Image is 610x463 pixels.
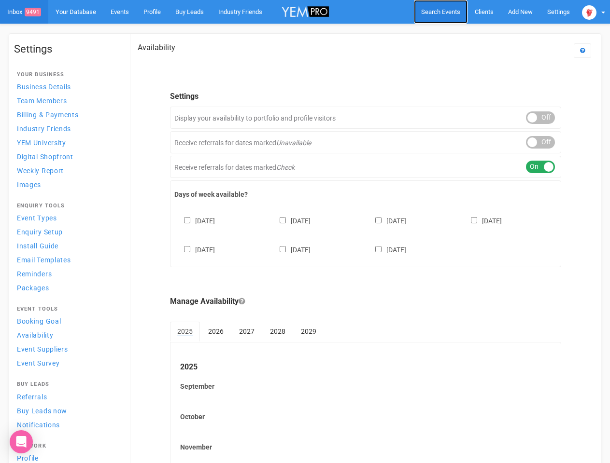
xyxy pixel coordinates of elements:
[17,256,71,264] span: Email Templates
[17,72,117,78] h4: Your Business
[14,253,120,266] a: Email Templates
[14,314,120,327] a: Booking Goal
[366,215,406,226] label: [DATE]
[17,167,64,175] span: Weekly Report
[17,306,117,312] h4: Event Tools
[25,8,41,16] span: 9491
[184,217,190,223] input: [DATE]
[270,244,311,255] label: [DATE]
[475,8,494,15] span: Clients
[263,322,293,341] a: 2028
[14,136,120,149] a: YEM University
[14,356,120,369] a: Event Survey
[280,217,286,223] input: [DATE]
[174,215,215,226] label: [DATE]
[14,178,120,191] a: Images
[17,284,49,292] span: Packages
[17,214,57,222] span: Event Types
[461,215,502,226] label: [DATE]
[170,131,561,153] div: Receive referrals for dates marked
[276,139,311,147] em: Unavailable
[508,8,533,15] span: Add New
[14,80,120,93] a: Business Details
[138,43,175,52] h2: Availability
[14,225,120,238] a: Enquiry Setup
[14,108,120,121] a: Billing & Payments
[17,111,79,119] span: Billing & Payments
[14,418,120,431] a: Notifications
[14,43,120,55] h1: Settings
[17,203,117,209] h4: Enquiry Tools
[180,381,551,391] label: September
[375,217,382,223] input: [DATE]
[17,270,52,278] span: Reminders
[17,181,41,189] span: Images
[17,443,117,449] h4: Network
[10,430,33,453] div: Open Intercom Messenger
[14,122,120,135] a: Industry Friends
[14,281,120,294] a: Packages
[280,246,286,252] input: [DATE]
[14,342,120,355] a: Event Suppliers
[170,107,561,129] div: Display your availability to portfolio and profile visitors
[201,322,231,341] a: 2026
[14,94,120,107] a: Team Members
[17,345,68,353] span: Event Suppliers
[366,244,406,255] label: [DATE]
[17,242,58,250] span: Install Guide
[14,390,120,403] a: Referrals
[180,412,551,422] label: October
[17,228,63,236] span: Enquiry Setup
[14,150,120,163] a: Digital Shopfront
[17,317,61,325] span: Booking Goal
[421,8,460,15] span: Search Events
[17,153,73,161] span: Digital Shopfront
[184,246,190,252] input: [DATE]
[232,322,262,341] a: 2027
[170,156,561,178] div: Receive referrals for dates marked
[170,322,200,342] a: 2025
[14,164,120,177] a: Weekly Report
[14,404,120,417] a: Buy Leads now
[174,190,557,199] label: Days of week available?
[17,331,53,339] span: Availability
[17,359,59,367] span: Event Survey
[180,362,551,373] legend: 2025
[375,246,382,252] input: [DATE]
[170,91,561,102] legend: Settings
[294,322,324,341] a: 2029
[17,381,117,387] h4: Buy Leads
[17,421,60,429] span: Notifications
[170,296,561,307] legend: Manage Availability
[180,442,551,452] label: November
[17,97,67,105] span: Team Members
[174,244,215,255] label: [DATE]
[17,83,71,91] span: Business Details
[471,217,477,223] input: [DATE]
[14,239,120,252] a: Install Guide
[17,139,66,147] span: YEM University
[14,328,120,341] a: Availability
[14,211,120,224] a: Event Types
[270,215,311,226] label: [DATE]
[276,163,295,171] em: Check
[582,5,596,20] img: open-uri20250107-2-1pbi2ie
[14,267,120,280] a: Reminders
